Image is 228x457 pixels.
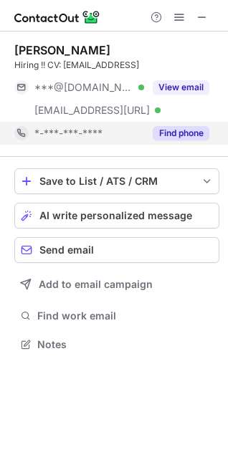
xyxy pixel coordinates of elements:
[34,81,133,94] span: ***@[DOMAIN_NAME]
[14,271,219,297] button: Add to email campaign
[14,237,219,263] button: Send email
[39,210,192,221] span: AI write personalized message
[14,335,219,355] button: Notes
[14,203,219,228] button: AI write personalized message
[39,244,94,256] span: Send email
[153,126,209,140] button: Reveal Button
[14,306,219,326] button: Find work email
[14,59,219,72] div: Hiring !! CV: [EMAIL_ADDRESS]
[37,309,214,322] span: Find work email
[37,338,214,351] span: Notes
[39,175,194,187] div: Save to List / ATS / CRM
[153,80,209,95] button: Reveal Button
[39,279,153,290] span: Add to email campaign
[14,168,219,194] button: save-profile-one-click
[34,104,150,117] span: [EMAIL_ADDRESS][URL]
[14,9,100,26] img: ContactOut v5.3.10
[14,43,110,57] div: [PERSON_NAME]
